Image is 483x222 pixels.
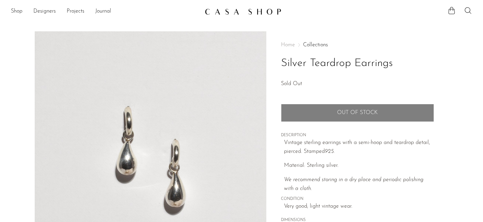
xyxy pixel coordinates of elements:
i: We recommend storing in a dry place and periodic polishing with a cloth. [284,177,423,191]
button: Add to cart [281,104,434,122]
ul: NEW HEADER MENU [11,6,199,17]
p: Vintage sterling earrings with a semi-hoop and teardrop detail, pierced. Stamped [284,139,434,156]
nav: Desktop navigation [11,6,199,17]
a: Designers [33,7,56,16]
span: Sold Out [281,81,302,86]
span: Very good; light vintage wear. [284,202,434,211]
span: Out of stock [337,110,378,116]
p: Material: Sterling silver. [284,161,434,170]
a: Projects [67,7,84,16]
h1: Silver Teardrop Earrings [281,55,434,72]
span: Home [281,42,295,48]
em: 925. [325,149,335,154]
span: CONDITION [281,196,434,202]
a: Shop [11,7,22,16]
span: DESCRIPTION [281,132,434,139]
a: Journal [95,7,111,16]
nav: Breadcrumbs [281,42,434,48]
a: Collections [303,42,328,48]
